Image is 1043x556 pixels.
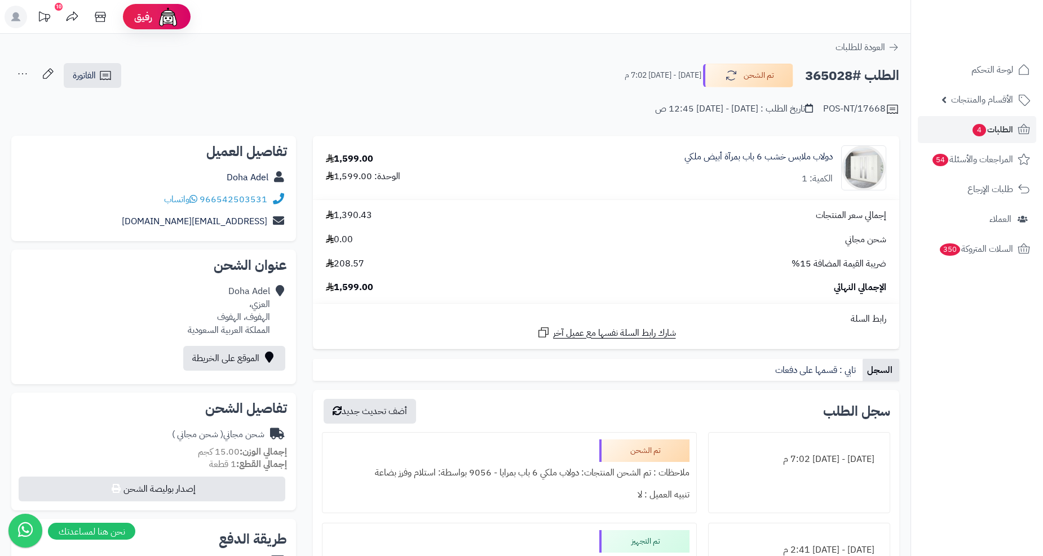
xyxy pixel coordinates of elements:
[816,209,886,222] span: إجمالي سعر المنتجات
[823,103,899,116] div: POS-NT/17668
[863,359,899,381] a: السجل
[599,439,690,462] div: تم الشحن
[918,56,1036,83] a: لوحة التحكم
[172,428,264,441] div: شحن مجاني
[55,3,63,11] div: 10
[715,448,883,470] div: [DATE] - [DATE] 7:02 م
[134,10,152,24] span: رفيق
[918,146,1036,173] a: المراجعات والأسئلة54
[553,327,676,340] span: شارك رابط السلة نفسها مع عميل آخر
[932,153,949,167] span: 54
[157,6,179,28] img: ai-face.png
[989,211,1011,227] span: العملاء
[122,215,267,228] a: [EMAIL_ADDRESS][DOMAIN_NAME]
[236,457,287,471] strong: إجمالي القطع:
[326,209,372,222] span: 1,390.43
[951,92,1013,108] span: الأقسام والمنتجات
[329,484,690,506] div: تنبيه العميل : لا
[20,402,287,415] h2: تفاصيل الشحن
[30,6,58,31] a: تحديثات المنصة
[164,193,197,206] a: واتساب
[326,153,373,166] div: 1,599.00
[971,122,1013,137] span: الطلبات
[792,257,886,270] span: ضريبة القيمة المضافة 15%
[19,477,285,501] button: إصدار بوليصة الشحن
[971,62,1013,78] span: لوحة التحكم
[64,63,121,88] a: الفاتورة
[805,64,899,87] h2: الطلب #365028
[172,428,223,441] span: ( شحن مجاني )
[966,9,1032,33] img: logo-2.png
[198,445,287,459] small: 15.00 كجم
[823,404,890,418] h3: سجل الطلب
[183,346,285,371] a: الموقع على الخريطة
[918,235,1036,263] a: السلات المتروكة350
[317,313,895,326] div: رابط السلة
[219,532,287,546] h2: طريقة الدفع
[227,171,268,184] a: Doha Adel
[684,150,833,163] a: دولاب ملابس خشب 6 باب بمرآة أبيض ملكي
[931,152,1013,167] span: المراجعات والأسئلة
[771,359,863,381] a: تابي : قسمها على دفعات
[939,243,961,256] span: 350
[188,285,270,336] div: Doha Adel العزي، الهفوف، الهفوف المملكة العربية السعودية
[842,145,886,190] img: 1733065410-1-90x90.jpg
[240,445,287,459] strong: إجمالي الوزن:
[967,181,1013,197] span: طلبات الإرجاع
[73,69,96,82] span: الفاتورة
[703,64,793,87] button: تم الشحن
[326,170,400,183] div: الوحدة: 1,599.00
[200,193,267,206] a: 966542503531
[918,206,1036,233] a: العملاء
[209,457,287,471] small: 1 قطعة
[625,70,701,81] small: [DATE] - [DATE] 7:02 م
[326,257,364,270] span: 208.57
[836,41,885,54] span: العودة للطلبات
[599,530,690,553] div: تم التجهيز
[802,172,833,185] div: الكمية: 1
[918,176,1036,203] a: طلبات الإرجاع
[326,233,353,246] span: 0.00
[836,41,899,54] a: العودة للطلبات
[329,462,690,484] div: ملاحظات : تم الشحن المنتجات: دولاب ملكي 6 باب بمرايا - 9056 بواسطة: استلام وفرز بضاعة
[845,233,886,246] span: شحن مجاني
[537,326,676,340] a: شارك رابط السلة نفسها مع عميل آخر
[324,399,416,424] button: أضف تحديث جديد
[655,103,813,115] div: تاريخ الطلب : [DATE] - [DATE] 12:45 ص
[20,145,287,158] h2: تفاصيل العميل
[834,281,886,294] span: الإجمالي النهائي
[918,116,1036,143] a: الطلبات4
[20,259,287,272] h2: عنوان الشحن
[939,241,1013,257] span: السلات المتروكة
[972,123,987,137] span: 4
[326,281,373,294] span: 1,599.00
